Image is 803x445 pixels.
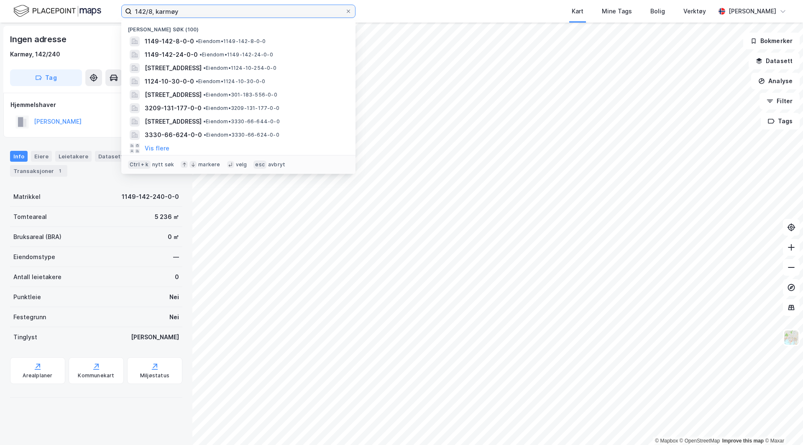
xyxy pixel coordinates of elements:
[722,438,764,444] a: Improve this map
[196,78,266,85] span: Eiendom • 1124-10-30-0-0
[203,118,280,125] span: Eiendom • 3330-66-644-0-0
[10,100,182,110] div: Hjemmelshaver
[128,160,151,169] div: Ctrl + k
[751,73,800,89] button: Analyse
[199,51,202,58] span: •
[683,6,706,16] div: Verktøy
[31,151,52,162] div: Eiere
[175,272,179,282] div: 0
[95,151,126,162] div: Datasett
[145,143,169,153] button: Vis flere
[10,151,28,162] div: Info
[13,332,37,342] div: Tinglyst
[203,92,277,98] span: Eiendom • 301-183-556-0-0
[204,132,206,138] span: •
[10,49,60,59] div: Karmøy, 142/240
[680,438,720,444] a: OpenStreetMap
[572,6,583,16] div: Kart
[56,167,64,175] div: 1
[196,38,266,45] span: Eiendom • 1149-142-8-0-0
[145,36,194,46] span: 1149-142-8-0-0
[204,132,279,138] span: Eiendom • 3330-66-624-0-0
[10,69,82,86] button: Tag
[23,372,52,379] div: Arealplaner
[650,6,665,16] div: Bolig
[145,130,202,140] span: 3330-66-624-0-0
[783,330,799,346] img: Z
[203,65,276,71] span: Eiendom • 1124-10-254-0-0
[236,161,247,168] div: velg
[145,103,202,113] span: 3209-131-177-0-0
[203,92,206,98] span: •
[140,372,169,379] div: Miljøstatus
[13,4,101,18] img: logo.f888ab2527a4732fd821a326f86c7f29.svg
[203,105,279,112] span: Eiendom • 3209-131-177-0-0
[145,50,198,60] span: 1149-142-24-0-0
[13,232,61,242] div: Bruksareal (BRA)
[743,33,800,49] button: Bokmerker
[760,93,800,109] button: Filter
[203,105,206,111] span: •
[198,161,220,168] div: markere
[169,312,179,322] div: Nei
[13,192,41,202] div: Matrikkel
[168,232,179,242] div: 0 ㎡
[13,272,61,282] div: Antall leietakere
[145,117,202,127] span: [STREET_ADDRESS]
[268,161,285,168] div: avbryt
[196,78,198,84] span: •
[203,65,206,71] span: •
[173,252,179,262] div: —
[13,252,55,262] div: Eiendomstype
[132,5,345,18] input: Søk på adresse, matrikkel, gårdeiere, leietakere eller personer
[55,151,92,162] div: Leietakere
[169,292,179,302] div: Nei
[253,160,266,169] div: esc
[121,20,355,35] div: [PERSON_NAME] søk (100)
[749,53,800,69] button: Datasett
[761,405,803,445] iframe: Chat Widget
[78,372,114,379] div: Kommunekart
[203,118,206,125] span: •
[196,38,198,44] span: •
[13,312,46,322] div: Festegrunn
[729,6,776,16] div: [PERSON_NAME]
[122,192,179,202] div: 1149-142-240-0-0
[13,292,41,302] div: Punktleie
[13,212,47,222] div: Tomteareal
[155,212,179,222] div: 5 236 ㎡
[145,90,202,100] span: [STREET_ADDRESS]
[761,113,800,130] button: Tags
[152,161,174,168] div: nytt søk
[145,63,202,73] span: [STREET_ADDRESS]
[761,405,803,445] div: Kontrollprogram for chat
[131,332,179,342] div: [PERSON_NAME]
[602,6,632,16] div: Mine Tags
[145,76,194,86] span: 1124-10-30-0-0
[199,51,273,58] span: Eiendom • 1149-142-24-0-0
[655,438,678,444] a: Mapbox
[10,33,68,46] div: Ingen adresse
[10,165,67,177] div: Transaksjoner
